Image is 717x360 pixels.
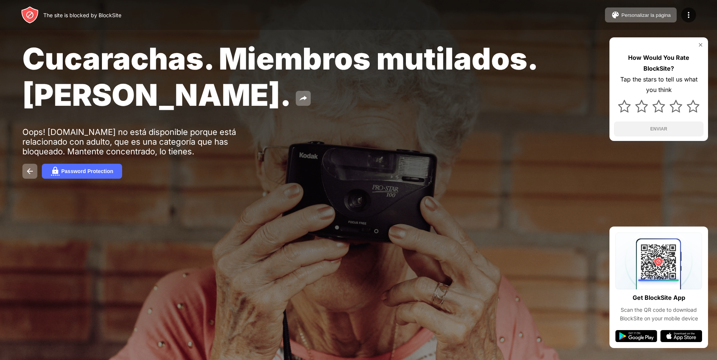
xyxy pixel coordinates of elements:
[614,52,704,74] div: How Would You Rate BlockSite?
[615,233,702,289] img: qrcode.svg
[22,266,199,351] iframe: Banner
[22,40,537,113] span: Cucarachas. Miembros mutilados. [PERSON_NAME].
[615,306,702,323] div: Scan the QR code to download BlockSite on your mobile device
[621,12,671,18] div: Personalizar la página
[61,168,113,174] div: Password Protection
[299,94,308,103] img: share.svg
[670,100,682,113] img: star.svg
[43,12,121,18] div: The site is blocked by BlockSite
[42,164,122,179] button: Password Protection
[614,74,704,96] div: Tap the stars to tell us what you think
[611,10,620,19] img: pallet.svg
[22,127,253,156] div: Oops! [DOMAIN_NAME] no está disponible porque está relacionado con adulto, que es una categoría q...
[698,42,704,48] img: rate-us-close.svg
[660,330,702,342] img: app-store.svg
[605,7,677,22] button: Personalizar la página
[614,121,704,136] button: ENVIAR
[635,100,648,113] img: star.svg
[652,100,665,113] img: star.svg
[51,167,60,176] img: password.svg
[25,167,34,176] img: back.svg
[618,100,631,113] img: star.svg
[21,6,39,24] img: header-logo.svg
[633,292,685,303] div: Get BlockSite App
[684,10,693,19] img: menu-icon.svg
[615,330,657,342] img: google-play.svg
[687,100,699,113] img: star.svg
